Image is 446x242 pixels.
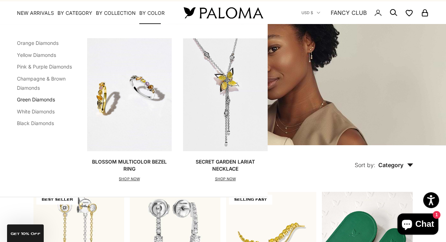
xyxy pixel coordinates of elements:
[301,10,313,16] span: USD $
[17,120,54,126] a: Black Diamonds
[17,10,167,17] nav: Primary navigation
[17,40,59,46] a: Orange Diamonds
[183,158,268,172] p: Secret Garden Lariat Necklace
[395,213,440,236] inbox-online-store-chat: Shopify online store chat
[183,38,268,182] a: Secret Garden Lariat NecklaceSHOP NOW
[87,38,172,182] a: Blossom Multicolor Bezel RingSHOP NOW
[301,1,429,24] nav: Secondary navigation
[17,64,72,70] a: Pink & Purple Diamonds
[331,8,367,17] a: FANCY CLUB
[229,195,272,205] span: SELLING FAST
[17,108,55,114] a: White Diamonds
[36,195,78,205] span: BEST SELLER
[378,161,413,169] span: Category
[17,76,66,91] a: Champagne & Brown Diamonds
[17,52,56,58] a: Yellow Diamonds
[338,145,429,175] button: Sort by: Category
[183,176,268,183] p: SHOP NOW
[301,10,320,16] button: USD $
[17,96,55,102] a: Green Diamonds
[87,158,172,172] p: Blossom Multicolor Bezel Ring
[57,10,92,17] summary: By Category
[87,176,172,183] p: SHOP NOW
[355,161,375,169] span: Sort by:
[11,232,41,236] span: GET 10% Off
[139,10,165,17] summary: By Color
[17,10,54,17] a: NEW ARRIVALS
[96,10,136,17] summary: By Collection
[7,224,44,242] div: GET 10% Off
